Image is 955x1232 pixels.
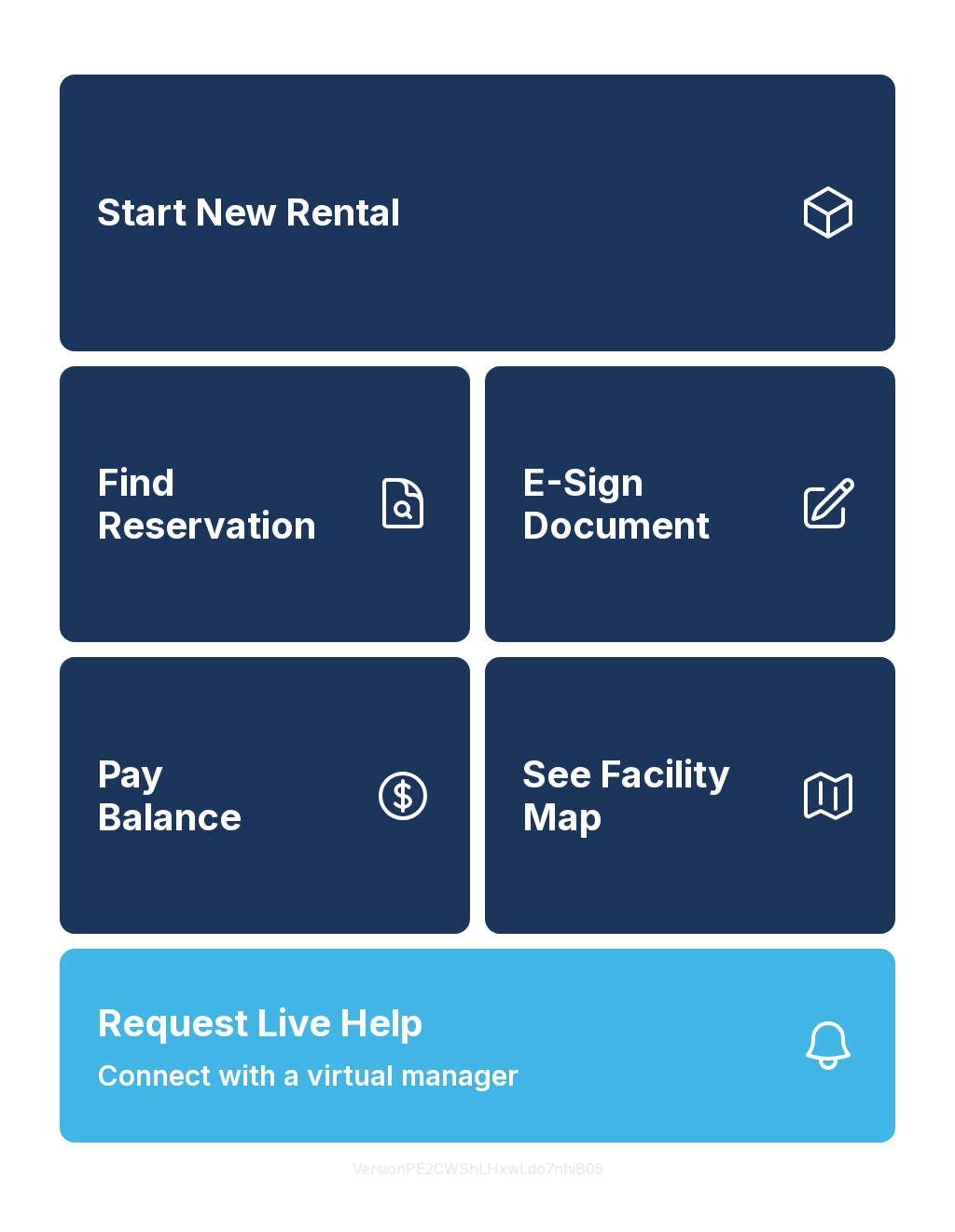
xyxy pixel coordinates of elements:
[522,753,783,838] span: See Facility Map
[60,657,470,934] a: PayBalance
[522,461,783,546] span: E-Sign Document
[338,1143,618,1195] button: VersionPE2CWShLHxwLdo7nhiB05
[60,366,470,643] a: Find Reservation
[97,191,400,234] span: Start New Rental
[97,995,423,1051] span: Request Live Help
[97,753,242,838] span: Pay Balance
[485,366,895,643] a: E-Sign Document
[485,657,895,934] button: See Facility Map
[60,949,895,1143] button: Request Live HelpConnect with a virtual manager
[97,1055,519,1097] span: Connect with a virtual manager
[60,75,895,351] a: Start New Rental
[97,461,358,546] span: Find Reservation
